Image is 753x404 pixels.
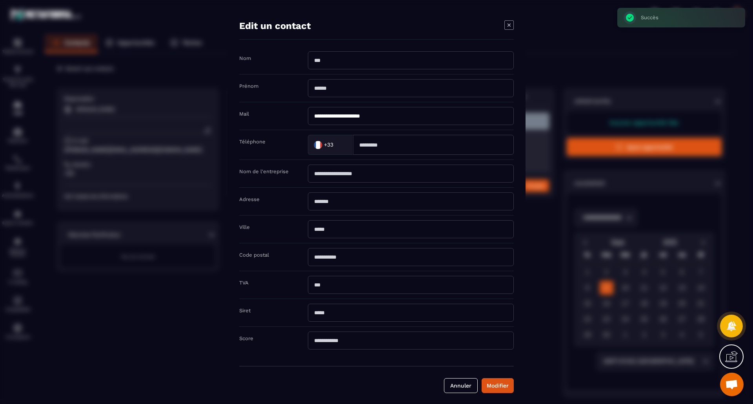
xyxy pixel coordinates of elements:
[310,137,326,152] img: Country Flag
[239,83,258,89] label: Prénom
[239,252,269,258] label: Code postal
[239,196,260,202] label: Adresse
[335,139,345,150] input: Search for option
[239,224,250,230] label: Ville
[239,20,311,31] h4: Edit un contact
[482,378,514,393] button: Modifier
[239,280,249,286] label: TVA
[239,111,249,117] label: Mail
[239,168,289,174] label: Nom de l'entreprise
[239,335,253,341] label: Score
[239,139,266,145] label: Téléphone
[720,373,744,396] div: Ouvrir le chat
[444,378,478,393] button: Annuler
[239,308,251,313] label: Siret
[239,55,251,61] label: Nom
[308,135,353,155] div: Search for option
[324,141,333,149] span: +33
